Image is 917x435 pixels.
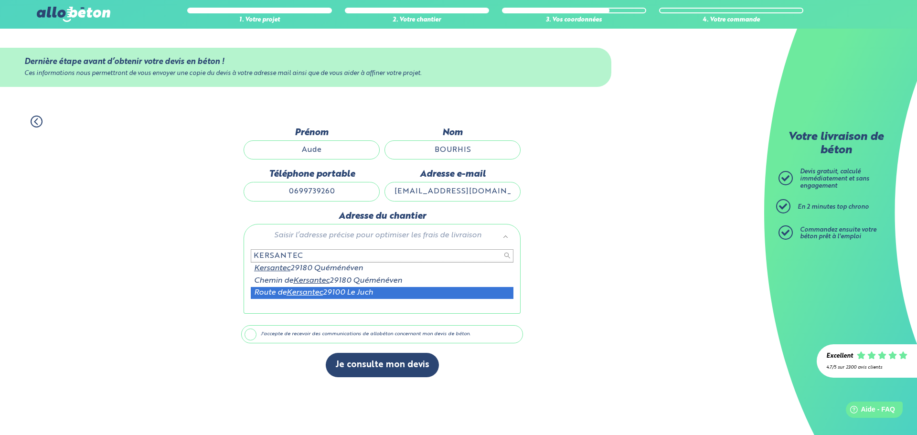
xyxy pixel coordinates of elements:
[293,277,330,285] span: Kersantec
[254,265,290,272] span: Kersantec
[251,275,513,287] div: Chemin de 29180 Quéménéven
[832,398,906,424] iframe: Help widget launcher
[287,289,323,297] span: Kersantec
[251,263,513,275] div: 29180 Quéménéven
[251,287,513,299] div: Route de 29100 Le Juch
